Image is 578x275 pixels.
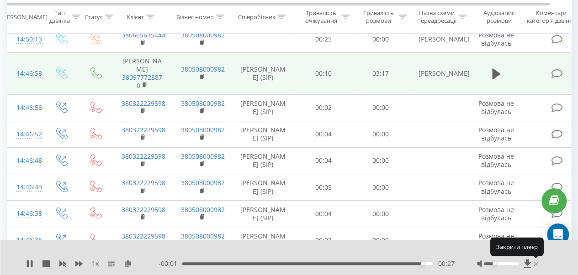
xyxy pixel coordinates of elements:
[231,201,295,227] td: [PERSON_NAME] (SIP)
[181,205,225,214] a: 380508000982
[159,259,182,268] span: - 00:01
[478,178,514,195] span: Розмова не відбулась
[127,13,144,21] div: Клієнт
[478,232,514,249] span: Розмова не відбулась
[122,125,165,134] a: 380322229598
[181,125,225,134] a: 380508000982
[421,262,424,265] div: Accessibility label
[352,147,409,174] td: 00:00
[16,125,35,143] div: 14:46:52
[295,147,352,174] td: 00:04
[525,10,578,25] div: Коментар/категорія дзвінка
[16,31,35,48] div: 14:50:13
[85,13,103,21] div: Статус
[49,10,70,25] div: Тип дзвінка
[122,31,165,39] a: 380665635444
[352,26,409,52] td: 00:00
[417,10,456,25] div: Назва схеми переадресації
[352,121,409,147] td: 00:00
[231,121,295,147] td: [PERSON_NAME] (SIP)
[478,205,514,222] span: Розмова не відбулась
[16,178,35,196] div: 14:46:43
[231,52,295,94] td: [PERSON_NAME] (SIP)
[477,10,521,25] div: Аудіозапис розмови
[409,52,469,94] td: [PERSON_NAME]
[295,201,352,227] td: 00:04
[295,52,352,94] td: 00:10
[176,13,213,21] div: Бізнес номер
[122,152,165,161] a: 380322229598
[478,31,514,47] span: Розмова не відбулась
[352,227,409,254] td: 00:00
[478,125,514,142] span: Розмова не відбулась
[478,152,514,169] span: Розмова не відбулась
[16,231,35,249] div: 14:46:35
[112,52,172,94] td: [PERSON_NAME]
[122,99,165,108] a: 380322229598
[547,223,569,245] div: Open Intercom Messenger
[231,174,295,201] td: [PERSON_NAME] (SIP)
[478,99,514,116] span: Розмова не відбулась
[16,99,35,117] div: 14:46:56
[16,205,35,223] div: 14:46:38
[181,152,225,161] a: 380508000982
[295,26,352,52] td: 00:25
[16,65,35,83] div: 14:46:58
[352,201,409,227] td: 00:00
[122,232,165,240] a: 380322229598
[409,26,469,52] td: [PERSON_NAME]
[295,121,352,147] td: 00:04
[238,13,275,21] div: Співробітник
[352,52,409,94] td: 03:17
[295,174,352,201] td: 00:05
[181,99,225,108] a: 380508000982
[438,259,454,268] span: 00:27
[181,65,225,73] a: 380508000982
[92,259,99,268] span: 1 x
[231,147,295,174] td: [PERSON_NAME] (SIP)
[360,10,396,25] div: Тривалість розмови
[352,174,409,201] td: 00:00
[122,205,165,214] a: 380322229598
[1,13,48,21] div: [PERSON_NAME]
[490,238,544,256] div: Закрити плеєр
[493,262,496,265] div: Accessibility label
[122,178,165,187] a: 380322229598
[231,94,295,121] td: [PERSON_NAME] (SIP)
[295,94,352,121] td: 00:02
[16,152,35,170] div: 14:46:48
[352,94,409,121] td: 00:00
[181,31,225,39] a: 380508000982
[122,73,162,90] a: 380977728870
[181,178,225,187] a: 380508000982
[231,227,295,254] td: [PERSON_NAME] (SIP)
[181,232,225,240] a: 380508000982
[295,227,352,254] td: 00:03
[303,10,339,25] div: Тривалість очікування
